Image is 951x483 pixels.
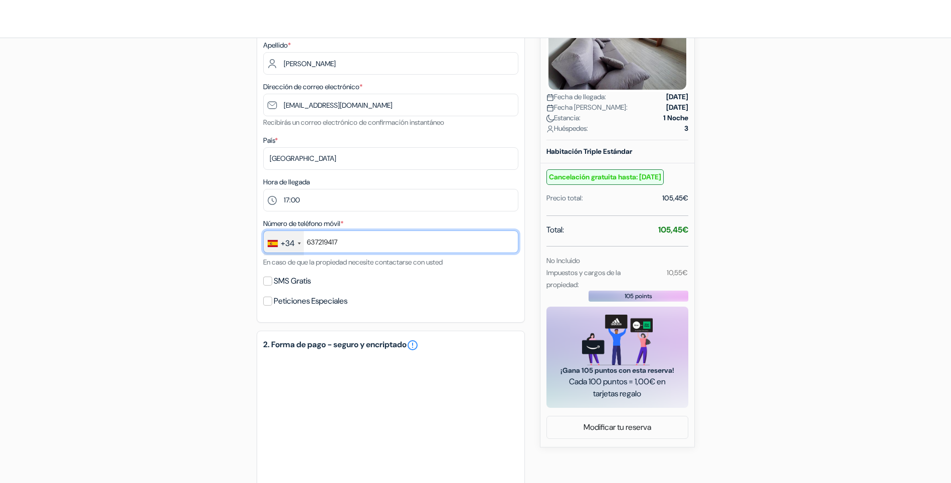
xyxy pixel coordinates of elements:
small: Recibirás un correo electrónico de confirmación instantáneo [263,118,444,127]
input: Introduzca la dirección de correo electrónico [263,94,518,116]
input: 612 34 56 78 [263,230,518,253]
img: calendar.svg [546,94,554,101]
div: +34 [281,237,295,250]
b: Habitación Triple Estándar [546,147,632,156]
span: Fecha de llegada: [546,92,606,102]
label: SMS Gratis [274,274,311,288]
strong: 3 [684,123,688,134]
img: moon.svg [546,115,554,122]
div: 105,45€ [662,193,688,203]
label: Número de teléfono móvil [263,218,343,229]
span: Huéspedes: [546,123,588,134]
h5: 2. Forma de pago - seguro y encriptado [263,339,518,351]
a: error_outline [407,339,419,351]
strong: [DATE] [666,102,688,113]
div: Precio total: [546,193,583,203]
span: Estancia: [546,113,581,123]
label: País [263,135,278,146]
img: AlberguesJuveniles.es [12,10,137,28]
span: Cada 100 puntos = 1,00€ en tarjetas regalo [558,376,676,400]
span: Fecha [PERSON_NAME]: [546,102,628,113]
strong: 105,45€ [658,224,688,235]
small: Cancelación gratuita hasta: [DATE] [546,169,664,185]
small: En caso de que la propiedad necesite contactarse con usted [263,258,443,267]
label: Dirección de correo electrónico [263,82,362,92]
span: Total: [546,224,564,236]
small: No Incluido [546,256,580,265]
span: 105 points [625,292,652,301]
img: gift_card_hero_new.png [582,315,653,365]
label: Hora de llegada [263,177,310,187]
img: calendar.svg [546,104,554,112]
div: Spain (España): +34 [264,231,304,256]
label: Peticiones Especiales [274,294,347,308]
span: ¡Gana 105 puntos con esta reserva! [558,365,676,376]
small: Impuestos y cargos de la propiedad: [546,268,621,289]
strong: 1 Noche [663,113,688,123]
img: user_icon.svg [546,125,554,133]
small: 10,55€ [667,268,688,277]
input: Introduzca el apellido [263,52,518,75]
label: Apellido [263,40,291,51]
a: Modificar tu reserva [547,418,688,437]
strong: [DATE] [666,92,688,102]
